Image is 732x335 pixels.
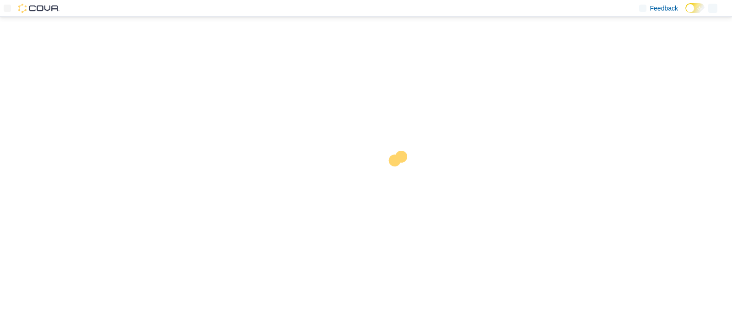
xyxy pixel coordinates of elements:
[18,4,59,13] img: Cova
[685,3,705,13] input: Dark Mode
[366,144,435,213] img: cova-loader
[650,4,678,13] span: Feedback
